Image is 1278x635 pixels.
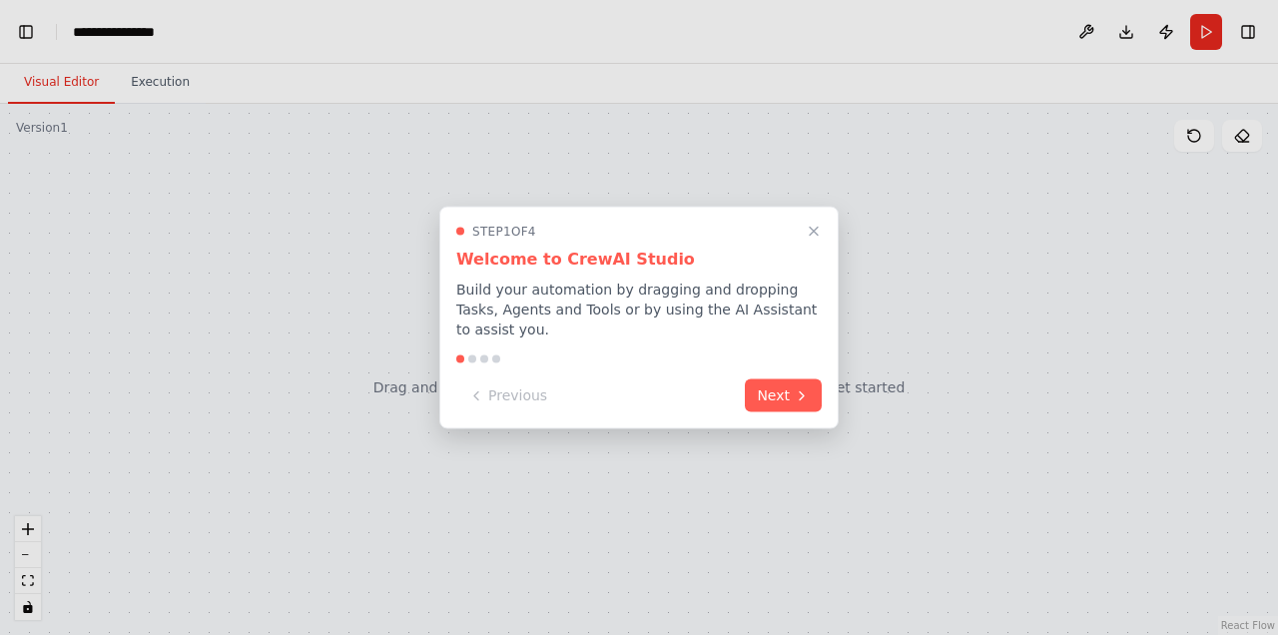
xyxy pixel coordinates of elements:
button: Hide left sidebar [12,18,40,46]
button: Previous [456,379,559,412]
button: Next [745,379,822,412]
h3: Welcome to CrewAI Studio [456,248,822,272]
button: Close walkthrough [802,220,826,244]
p: Build your automation by dragging and dropping Tasks, Agents and Tools or by using the AI Assista... [456,280,822,339]
span: Step 1 of 4 [472,224,536,240]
